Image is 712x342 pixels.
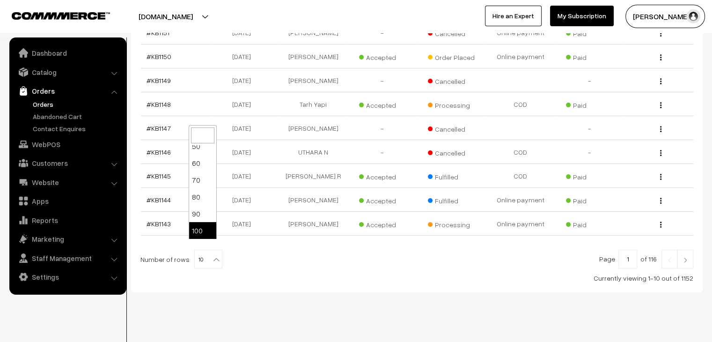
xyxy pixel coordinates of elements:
[660,126,661,132] img: Menu
[12,155,123,171] a: Customers
[210,164,279,188] td: [DATE]
[279,68,348,92] td: [PERSON_NAME]
[566,193,613,206] span: Paid
[428,193,475,206] span: Fulfilled
[348,116,417,140] td: -
[30,112,123,121] a: Abandoned Cart
[36,55,84,61] div: Domain Overview
[359,217,406,230] span: Accepted
[30,124,123,134] a: Contact Enquires
[12,268,123,285] a: Settings
[210,212,279,236] td: [DATE]
[359,98,406,110] span: Accepted
[147,52,171,60] a: #KB1150
[210,45,279,68] td: [DATE]
[359,170,406,182] span: Accepted
[279,92,348,116] td: Tarh Yapi
[348,140,417,164] td: -
[140,273,693,283] div: Currently viewing 1-10 out of 1152
[189,188,216,205] li: 80
[555,116,624,140] td: -
[147,220,171,228] a: #KB1143
[485,6,542,26] a: Hire an Expert
[12,193,123,209] a: Apps
[279,116,348,140] td: [PERSON_NAME]
[189,155,216,171] li: 60
[93,54,101,62] img: tab_keywords_by_traffic_grey.svg
[106,5,226,28] button: [DOMAIN_NAME]
[210,140,279,164] td: [DATE]
[24,24,103,32] div: Domain: [DOMAIN_NAME]
[12,12,110,19] img: COMMMERCE
[15,15,22,22] img: logo_orange.svg
[566,98,613,110] span: Paid
[486,92,555,116] td: COD
[189,205,216,222] li: 90
[665,257,674,263] img: Left
[12,250,123,267] a: Staff Management
[147,172,171,180] a: #KB1145
[210,188,279,212] td: [DATE]
[348,68,417,92] td: -
[147,124,171,132] a: #KB1147
[359,193,406,206] span: Accepted
[194,250,222,268] span: 10
[660,222,661,228] img: Menu
[486,188,555,212] td: Online payment
[140,254,190,264] span: Number of rows
[189,222,216,239] li: 100
[147,196,171,204] a: #KB1144
[566,50,613,62] span: Paid
[25,54,33,62] img: tab_domain_overview_orange.svg
[210,68,279,92] td: [DATE]
[103,55,158,61] div: Keywords by Traffic
[428,146,475,158] span: Cancelled
[566,170,613,182] span: Paid
[660,30,661,37] img: Menu
[147,76,171,84] a: #KB1149
[12,230,123,247] a: Marketing
[566,217,613,230] span: Paid
[660,174,661,180] img: Menu
[12,136,123,153] a: WebPOS
[660,198,661,204] img: Menu
[12,45,123,61] a: Dashboard
[195,250,222,269] span: 10
[660,54,661,60] img: Menu
[12,9,94,21] a: COMMMERCE
[147,148,171,156] a: #KB1146
[12,212,123,229] a: Reports
[640,255,657,263] span: of 116
[428,98,475,110] span: Processing
[189,171,216,188] li: 70
[660,78,661,84] img: Menu
[12,82,123,99] a: Orders
[486,212,555,236] td: Online payment
[660,150,661,156] img: Menu
[279,45,348,68] td: [PERSON_NAME]
[359,50,406,62] span: Accepted
[428,170,475,182] span: Fulfilled
[147,29,169,37] a: #KB1151
[625,5,705,28] button: [PERSON_NAME]…
[147,100,171,108] a: #KB1148
[428,122,475,134] span: Cancelled
[15,24,22,32] img: website_grey.svg
[12,64,123,81] a: Catalog
[428,50,475,62] span: Order Placed
[189,138,216,155] li: 50
[599,255,615,263] span: Page
[555,140,624,164] td: -
[486,164,555,188] td: COD
[210,116,279,140] td: [DATE]
[279,164,348,188] td: [PERSON_NAME] R
[428,217,475,230] span: Processing
[428,74,475,86] span: Cancelled
[681,257,690,263] img: Right
[279,212,348,236] td: [PERSON_NAME]
[486,45,555,68] td: Online payment
[12,174,123,191] a: Website
[279,188,348,212] td: [PERSON_NAME]
[660,102,661,108] img: Menu
[550,6,614,26] a: My Subscription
